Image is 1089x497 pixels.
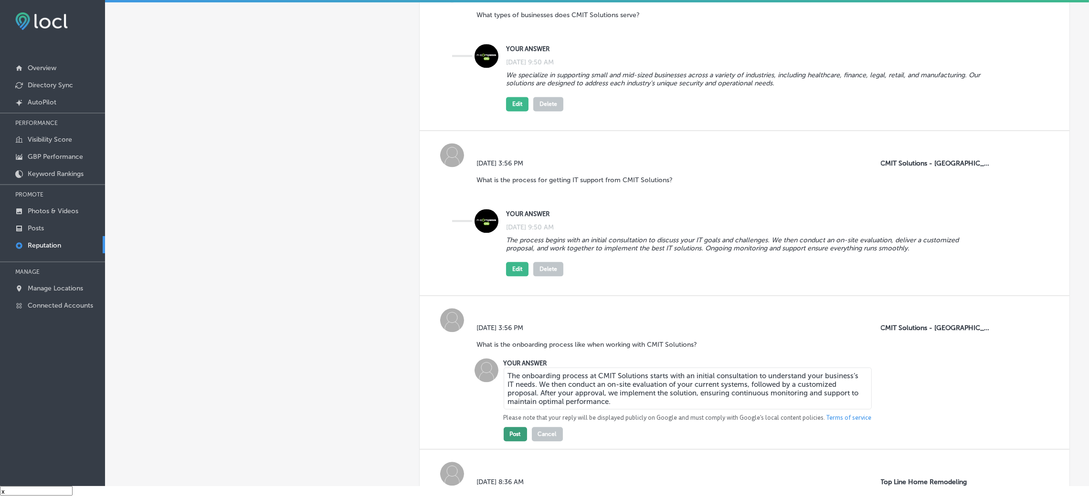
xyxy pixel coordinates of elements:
p: What is the process for getting IT support from CMIT Solutions? [477,176,673,184]
p: Connected Accounts [28,301,93,310]
label: YOUR ANSWER [506,210,985,217]
label: [DATE] 9:50 AM [506,58,554,66]
p: Please note that your reply will be displayed publicly on Google and must comply with Google's lo... [504,414,872,422]
p: We specialize in supporting small and mid-sized businesses across a variety of industries, includ... [506,71,985,87]
p: Reputation [28,241,61,249]
button: Cancel [532,427,563,441]
p: CMIT Solutions - Northern Westchester & Putnam Counties [881,324,990,332]
p: What is the onboarding process like when working with CMIT Solutions? [477,341,698,349]
p: What types of businesses does CMIT Solutions serve? [477,11,640,19]
button: Delete [533,262,563,276]
button: Post [504,427,527,441]
label: [DATE] 3:56 PM [477,159,680,167]
p: Top Line Home Remodeling [881,478,990,486]
p: GBP Performance [28,153,83,161]
label: [DATE] 8:36 AM [477,478,706,486]
label: [DATE] 3:56 PM [477,324,705,332]
textarea: The onboarding process at CMIT Solutions starts with an initial consultation to understand your b... [504,367,872,409]
p: Visibility Score [28,135,72,144]
p: The process begins with an initial consultation to discuss your IT goals and challenges. We then ... [506,236,985,252]
p: Overview [28,64,56,72]
p: Photos & Videos [28,207,78,215]
label: YOUR ANSWER [504,360,547,367]
button: Delete [533,97,563,111]
button: Edit [506,262,529,276]
p: Manage Locations [28,284,83,292]
p: Keyword Rankings [28,170,84,178]
p: Directory Sync [28,81,73,89]
a: Terms of service [827,414,872,422]
p: AutoPilot [28,98,56,106]
label: [DATE] 9:50 AM [506,223,554,231]
label: YOUR ANSWER [506,45,985,52]
button: Edit [506,97,529,111]
p: Posts [28,224,44,232]
p: CMIT Solutions - Northern Westchester & Putnam Counties [881,159,990,167]
img: fda3e92497d09a02dc62c9cd864e3231.png [15,12,68,30]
